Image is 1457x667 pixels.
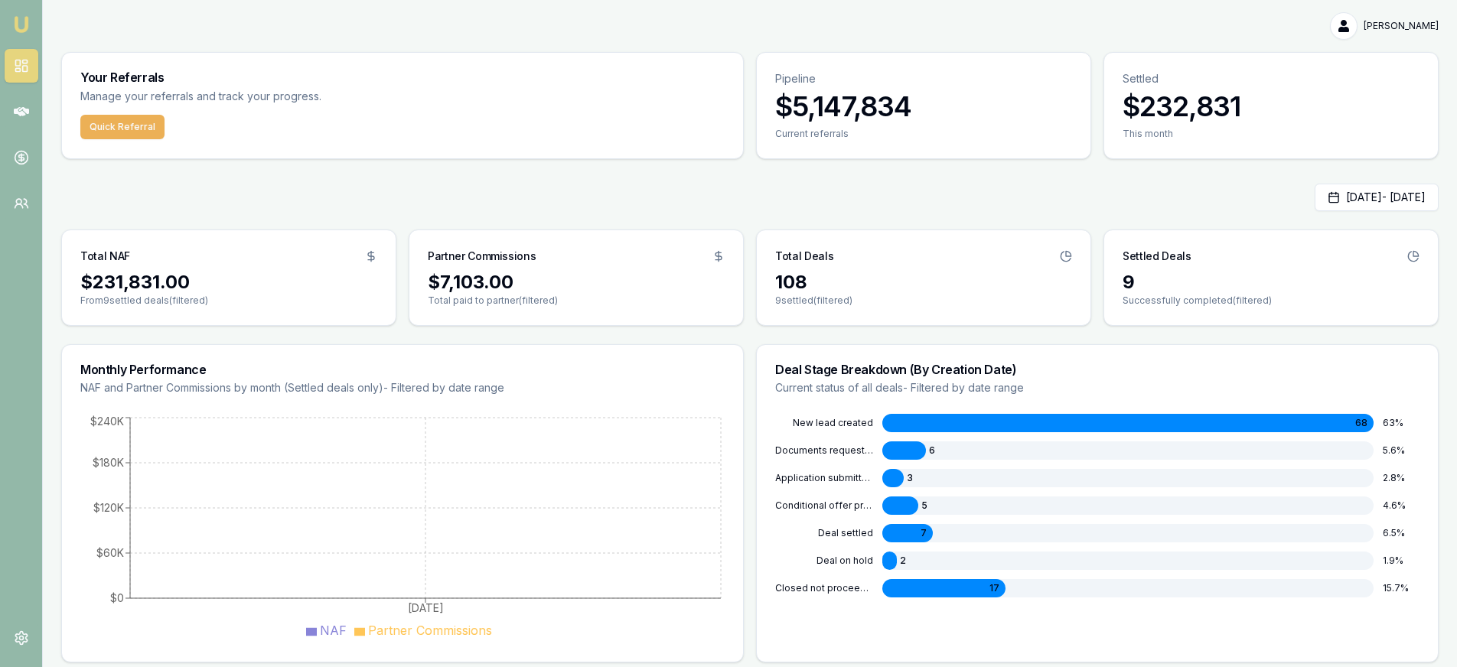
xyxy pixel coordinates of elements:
[90,415,124,428] tspan: $240K
[93,501,124,514] tspan: $120K
[368,623,492,638] span: Partner Commissions
[1383,527,1420,539] div: 6.5 %
[80,363,725,376] h3: Monthly Performance
[775,444,873,457] div: DOCUMENTS REQUESTED FROM CLIENT
[408,601,444,614] tspan: [DATE]
[80,71,725,83] h3: Your Referrals
[775,417,873,429] div: NEW LEAD CREATED
[775,499,873,512] div: CONDITIONAL OFFER PROVIDED TO CLIENT
[428,294,725,307] p: Total paid to partner (filtered)
[80,380,725,395] p: NAF and Partner Commissions by month (Settled deals only) - Filtered by date range
[775,472,873,484] div: APPLICATION SUBMITTED TO LENDER
[1383,417,1420,429] div: 63 %
[428,270,725,294] div: $7,103.00
[110,591,124,604] tspan: $0
[1383,472,1420,484] div: 2.8 %
[428,249,536,264] h3: Partner Commissions
[921,499,927,512] span: 5
[1315,184,1439,211] button: [DATE]- [DATE]
[80,294,377,307] p: From 9 settled deals (filtered)
[775,527,873,539] div: DEAL SETTLED
[93,456,124,469] tspan: $180K
[1383,444,1420,457] div: 5.6 %
[775,128,1072,140] div: Current referrals
[80,115,165,139] button: Quick Referral
[775,270,1072,294] div: 108
[1123,91,1420,122] h3: $232,831
[12,15,31,34] img: emu-icon-u.png
[921,527,927,539] span: 7
[775,91,1072,122] h3: $5,147,834
[775,294,1072,307] p: 9 settled (filtered)
[900,555,906,567] span: 2
[1123,294,1420,307] p: Successfully completed (filtered)
[989,582,999,594] span: 17
[775,555,873,567] div: DEAL ON HOLD
[1355,417,1367,429] span: 68
[1383,555,1420,567] div: 1.9 %
[775,582,873,594] div: CLOSED NOT PROCEEDING
[1364,20,1439,32] span: [PERSON_NAME]
[80,88,472,106] p: Manage your referrals and track your progress.
[1123,249,1191,264] h3: Settled Deals
[907,472,913,484] span: 3
[80,249,130,264] h3: Total NAF
[1383,499,1420,512] div: 4.6 %
[775,363,1420,376] h3: Deal Stage Breakdown (By Creation Date)
[929,444,935,457] span: 6
[1123,71,1420,86] p: Settled
[1123,270,1420,294] div: 9
[775,71,1072,86] p: Pipeline
[1383,582,1420,594] div: 15.7 %
[320,623,347,638] span: NAF
[1123,128,1420,140] div: This month
[80,270,377,294] div: $231,831.00
[96,546,124,559] tspan: $60K
[775,380,1420,395] p: Current status of all deals - Filtered by date range
[775,249,833,264] h3: Total Deals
